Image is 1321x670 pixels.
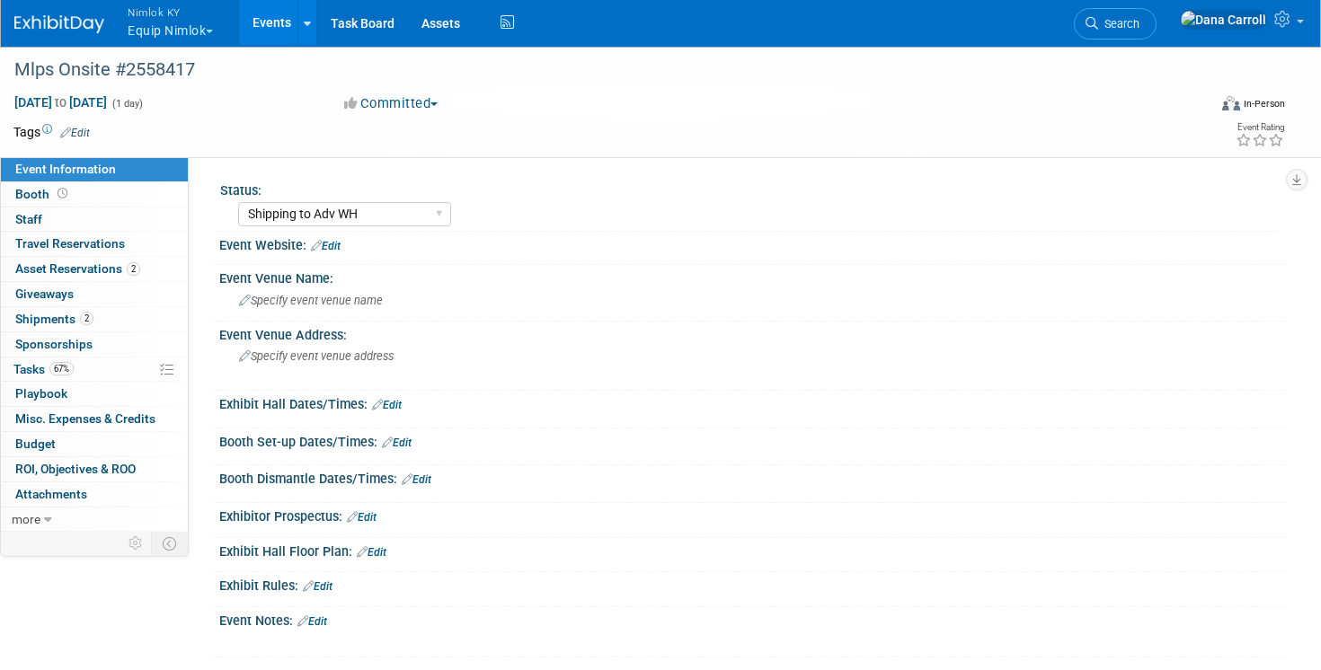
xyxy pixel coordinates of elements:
[1,357,188,382] a: Tasks67%
[1,157,188,181] a: Event Information
[14,15,104,33] img: ExhibitDay
[12,512,40,526] span: more
[1,457,188,481] a: ROI, Objectives & ROO
[402,473,431,486] a: Edit
[15,162,116,176] span: Event Information
[120,532,152,555] td: Personalize Event Tab Strip
[15,187,71,201] span: Booth
[1,282,188,306] a: Giveaways
[54,187,71,200] span: Booth not reserved yet
[15,236,125,251] span: Travel Reservations
[1,182,188,207] a: Booth
[15,386,67,401] span: Playbook
[1180,10,1267,30] img: Dana Carroll
[1098,17,1139,31] span: Search
[219,572,1285,595] div: Exhibit Rules:
[347,511,377,524] a: Edit
[52,95,69,110] span: to
[152,532,189,555] td: Toggle Event Tabs
[13,94,108,110] span: [DATE] [DATE]
[311,240,341,252] a: Edit
[297,615,327,628] a: Edit
[13,362,74,376] span: Tasks
[382,436,412,449] a: Edit
[127,262,140,276] span: 2
[1,207,188,232] a: Staff
[1,482,188,507] a: Attachments
[219,232,1285,255] div: Event Website:
[338,94,445,113] button: Committed
[219,607,1285,630] div: Event Notes:
[80,312,93,325] span: 2
[1236,123,1284,132] div: Event Rating
[1,332,188,357] a: Sponsorships
[219,428,1285,452] div: Booth Set-up Dates/Times:
[372,399,402,411] a: Edit
[13,123,90,141] td: Tags
[219,265,1285,287] div: Event Venue Name:
[15,487,87,501] span: Attachments
[128,3,213,22] span: Nimlok KY
[219,538,1285,561] div: Exhibit Hall Floor Plan:
[15,261,140,276] span: Asset Reservations
[303,580,332,593] a: Edit
[60,127,90,139] a: Edit
[15,212,42,226] span: Staff
[219,322,1285,344] div: Event Venue Address:
[111,98,143,110] span: (1 day)
[1095,93,1285,120] div: Event Format
[15,287,74,301] span: Giveaways
[1,307,188,331] a: Shipments2
[8,54,1177,86] div: Mlps Onsite #2558417
[1074,8,1157,40] a: Search
[1,407,188,431] a: Misc. Expenses & Credits
[219,503,1285,526] div: Exhibitor Prospectus:
[15,411,155,426] span: Misc. Expenses & Credits
[220,177,1277,199] div: Status:
[239,294,383,307] span: Specify event venue name
[1,382,188,406] a: Playbook
[1,432,188,456] a: Budget
[1243,97,1285,110] div: In-Person
[219,465,1285,489] div: Booth Dismantle Dates/Times:
[1,232,188,256] a: Travel Reservations
[15,312,93,326] span: Shipments
[1,507,188,532] a: more
[357,546,386,559] a: Edit
[1222,96,1240,110] img: Format-Inperson.png
[49,362,74,375] span: 67%
[1,257,188,281] a: Asset Reservations2
[15,462,136,476] span: ROI, Objectives & ROO
[239,349,394,363] span: Specify event venue address
[15,436,56,451] span: Budget
[15,337,93,351] span: Sponsorships
[219,391,1285,414] div: Exhibit Hall Dates/Times:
